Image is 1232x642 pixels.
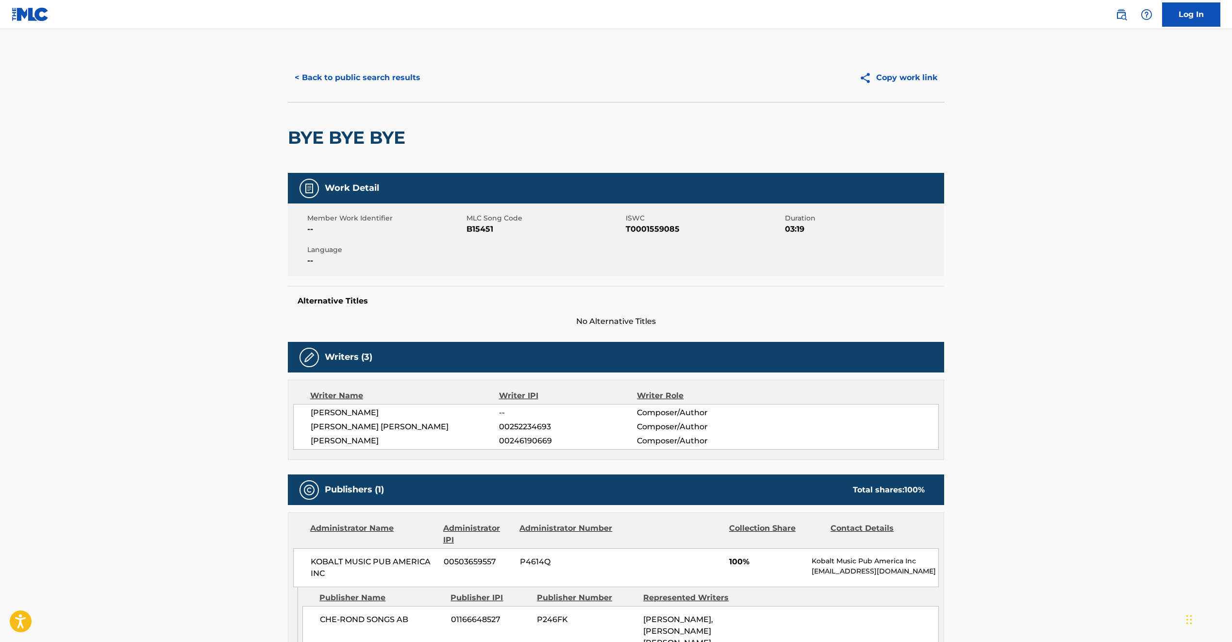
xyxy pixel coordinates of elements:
span: ISWC [626,213,782,223]
div: Administrator IPI [443,523,512,546]
span: Language [307,245,464,255]
span: P4614Q [520,556,614,568]
div: Publisher Name [319,592,443,604]
div: Collection Share [729,523,823,546]
span: -- [307,255,464,267]
div: Administrator Number [519,523,614,546]
span: Composer/Author [637,407,763,419]
a: Public Search [1112,5,1131,24]
button: < Back to public search results [288,66,427,90]
span: Composer/Author [637,435,763,447]
h5: Alternative Titles [298,296,934,306]
div: Help [1137,5,1156,24]
span: 01166648527 [451,614,530,625]
div: Writer Name [310,390,499,402]
button: Copy work link [852,66,944,90]
span: 03:19 [785,223,942,235]
div: Administrator Name [310,523,436,546]
div: Represented Writers [643,592,742,604]
img: Work Detail [303,183,315,194]
iframe: Chat Widget [1183,595,1232,642]
h5: Publishers (1) [325,484,384,495]
span: Duration [785,213,942,223]
span: [PERSON_NAME] [PERSON_NAME] [311,421,499,433]
img: MLC Logo [12,7,49,21]
span: Member Work Identifier [307,213,464,223]
h5: Writers (3) [325,352,372,363]
div: Writer IPI [499,390,637,402]
img: Writers [303,352,315,363]
span: 00503659557 [444,556,513,568]
div: Writer Role [637,390,763,402]
span: B15451 [466,223,623,235]
img: Copy work link [859,72,876,84]
span: -- [307,223,464,235]
span: [PERSON_NAME] [311,407,499,419]
span: 00246190669 [499,435,637,447]
span: -- [499,407,637,419]
div: Publisher IPI [450,592,530,604]
span: No Alternative Titles [288,316,944,327]
span: 00252234693 [499,421,637,433]
span: Composer/Author [637,421,763,433]
img: help [1141,9,1152,20]
div: Publisher Number [537,592,636,604]
span: [PERSON_NAME] [311,435,499,447]
a: Log In [1162,2,1220,27]
span: CHE-ROND SONGS AB [320,614,444,625]
span: T0001559085 [626,223,782,235]
div: Total shares: [853,484,925,496]
p: Kobalt Music Pub America Inc [812,556,938,566]
span: KOBALT MUSIC PUB AMERICA INC [311,556,436,579]
img: Publishers [303,484,315,496]
h2: BYE BYE BYE [288,127,410,149]
p: [EMAIL_ADDRESS][DOMAIN_NAME] [812,566,938,576]
div: Drag [1186,605,1192,634]
span: 100% [729,556,804,568]
div: Contact Details [831,523,925,546]
span: MLC Song Code [466,213,623,223]
img: search [1115,9,1127,20]
span: P246FK [537,614,636,625]
h5: Work Detail [325,183,379,194]
span: 100 % [904,485,925,494]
